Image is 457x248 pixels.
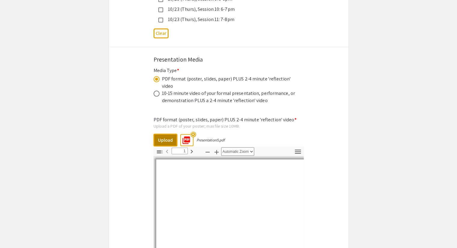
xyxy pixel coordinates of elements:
[154,29,169,38] button: Clear
[180,134,189,143] mat-icon: picture_as_pdf
[293,147,303,156] button: Tools
[5,221,26,243] iframe: Chat
[172,148,188,154] input: Page
[163,6,289,13] div: 10/23 (Thurs), Session 10: 6-7pm
[154,67,179,74] mat-label: Media Type
[154,123,304,129] div: Upload a PDF of your poster; max file size 10MB.
[187,147,197,156] button: Next Page
[203,147,213,156] button: Zoom Out
[154,55,304,64] div: Presentation Media
[154,147,165,156] button: Toggle Sidebar
[163,16,289,23] div: 10/23 (Thurs), Session 11: 7-8pm
[221,147,254,156] select: Zoom
[154,134,177,147] button: Upload
[197,138,225,143] div: Presentation5.pdf
[162,147,172,156] button: Previous Page
[212,147,222,156] button: Zoom In
[162,90,297,104] div: 10-15 minute video of your formal presentation, performance, or demonstration PLUS a 2-4 minute '...
[162,75,297,90] div: PDF format (poster, slides, paper) PLUS 2-4 minute 'reflection' video
[154,116,297,123] mat-label: PDF format (poster, slides, paper) PLUS 2-4 minute 'reflection' video
[190,132,196,138] mat-icon: highlight_off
